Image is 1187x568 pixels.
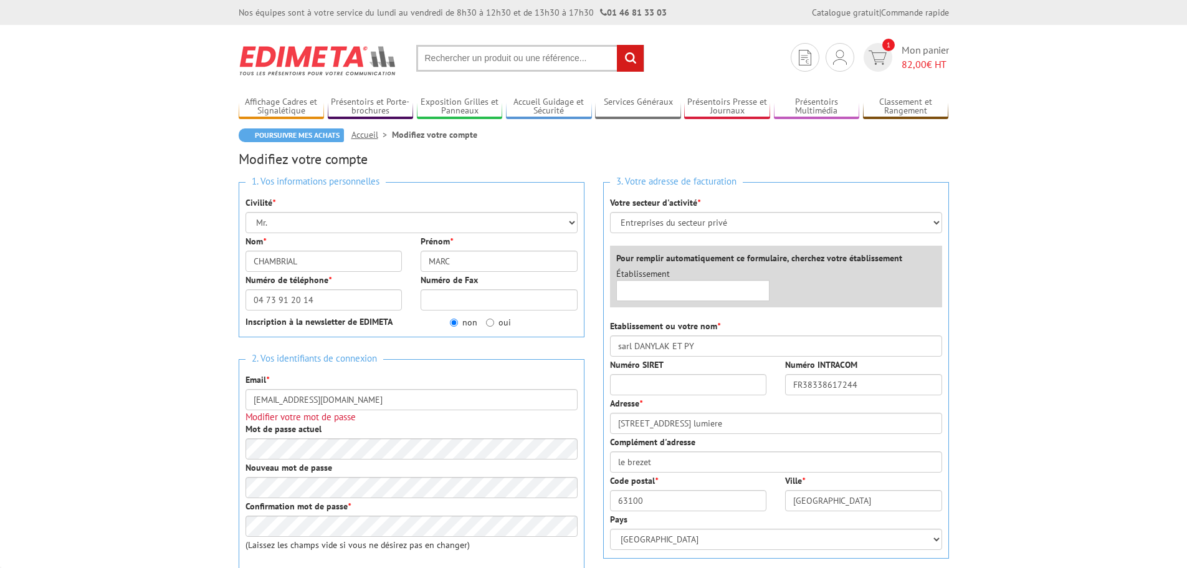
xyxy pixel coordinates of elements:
[416,45,644,72] input: Rechercher un produit ou une référence...
[246,173,386,190] span: 1. Vos informations personnelles
[246,461,332,474] label: Nouveau mot de passe
[785,359,857,371] label: Numéro INTRACOM
[246,411,356,423] span: Modifier votre mot de passe
[610,474,658,487] label: Code postal
[239,128,344,142] a: Poursuivre mes achats
[882,39,895,51] span: 1
[595,97,681,117] a: Services Généraux
[450,319,458,327] input: non
[450,316,477,329] label: non
[600,7,667,18] strong: 01 46 81 33 03
[239,97,325,117] a: Affichage Cadres et Signalétique
[812,7,879,18] a: Catalogue gratuit
[616,252,902,264] label: Pour remplir automatiquement ce formulaire, cherchez votre établissement
[239,152,949,166] h2: Modifiez votre compte
[246,196,275,209] label: Civilité
[506,97,592,117] a: Accueil Guidage et Sécurité
[869,51,887,65] img: devis rapide
[486,316,511,329] label: oui
[421,274,478,286] label: Numéro de Fax
[486,319,494,327] input: oui
[902,57,949,72] span: € HT
[610,513,627,526] label: Pays
[812,6,949,19] div: |
[392,128,477,141] li: Modifiez votre compte
[860,43,949,72] a: devis rapide 1 Mon panier 82,00€ HT
[246,235,266,248] label: Nom
[246,539,578,551] p: (Laissez les champs vide si vous ne désirez pas en changer)
[246,350,383,367] span: 2. Vos identifiants de connexion
[607,267,779,301] div: Établissement
[785,474,805,487] label: Ville
[863,97,949,117] a: Classement et Rangement
[774,97,860,117] a: Présentoirs Multimédia
[239,6,667,19] div: Nos équipes sont à votre service du lundi au vendredi de 8h30 à 12h30 et de 13h30 à 17h30
[684,97,770,117] a: Présentoirs Presse et Journaux
[239,37,398,84] img: Edimeta
[610,173,743,190] span: 3. Votre adresse de facturation
[902,43,949,72] span: Mon panier
[610,320,720,332] label: Etablissement ou votre nom
[617,45,644,72] input: rechercher
[246,373,269,386] label: Email
[799,50,811,65] img: devis rapide
[610,436,695,448] label: Complément d'adresse
[328,97,414,117] a: Présentoirs et Porte-brochures
[610,196,700,209] label: Votre secteur d'activité
[902,58,927,70] span: 82,00
[246,423,322,435] label: Mot de passe actuel
[351,129,392,140] a: Accueil
[833,50,847,65] img: devis rapide
[246,316,393,327] strong: Inscription à la newsletter de EDIMETA
[881,7,949,18] a: Commande rapide
[246,274,331,286] label: Numéro de téléphone
[610,397,642,410] label: Adresse
[246,500,351,513] label: Confirmation mot de passe
[421,235,453,248] label: Prénom
[610,359,664,371] label: Numéro SIRET
[417,97,503,117] a: Exposition Grilles et Panneaux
